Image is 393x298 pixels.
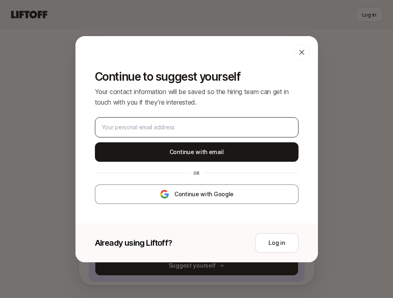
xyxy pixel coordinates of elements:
[95,237,172,249] p: Already using Liftoff?
[95,70,299,83] p: Continue to suggest yourself
[95,86,299,107] p: Your contact information will be saved so the hiring team can get in touch with you if they’re in...
[159,189,170,199] img: google-logo
[102,122,292,132] input: Your personal email address
[95,184,299,204] button: Continue with Google
[95,142,299,162] button: Continue with email
[255,233,298,253] button: Log in
[190,170,203,176] div: or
